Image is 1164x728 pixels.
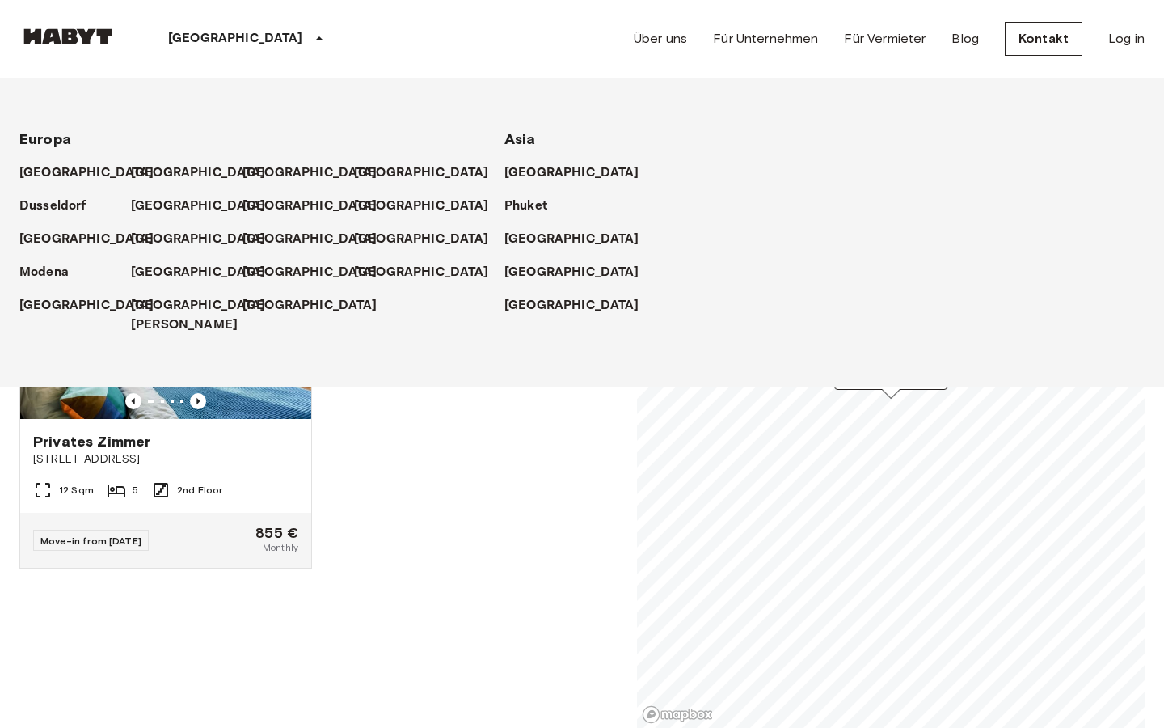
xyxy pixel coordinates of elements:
[242,230,394,249] a: [GEOGRAPHIC_DATA]
[504,230,656,249] a: [GEOGRAPHIC_DATA]
[263,540,298,555] span: Monthly
[59,483,94,497] span: 12 Sqm
[131,163,266,183] p: [GEOGRAPHIC_DATA]
[255,526,298,540] span: 855 €
[19,230,171,249] a: [GEOGRAPHIC_DATA]
[504,197,563,216] a: Phuket
[19,224,312,569] a: Marketing picture of unit DE-07-006-001-05HFPrevious imagePrevious imagePrivates Zimmer[STREET_AD...
[354,230,489,249] p: [GEOGRAPHIC_DATA]
[504,130,536,148] span: Asia
[504,296,639,315] p: [GEOGRAPHIC_DATA]
[133,483,138,497] span: 5
[242,163,377,183] p: [GEOGRAPHIC_DATA]
[242,163,394,183] a: [GEOGRAPHIC_DATA]
[504,163,656,183] a: [GEOGRAPHIC_DATA]
[19,163,171,183] a: [GEOGRAPHIC_DATA]
[190,393,206,409] button: Previous image
[354,263,489,282] p: [GEOGRAPHIC_DATA]
[242,230,377,249] p: [GEOGRAPHIC_DATA]
[504,197,547,216] p: Phuket
[131,296,266,335] p: [GEOGRAPHIC_DATA][PERSON_NAME]
[19,197,103,216] a: Dusseldorf
[354,197,489,216] p: [GEOGRAPHIC_DATA]
[713,29,818,49] a: Für Unternehmen
[19,263,69,282] p: Modena
[131,163,282,183] a: [GEOGRAPHIC_DATA]
[242,296,377,315] p: [GEOGRAPHIC_DATA]
[40,535,141,547] span: Move-in from [DATE]
[131,230,266,249] p: [GEOGRAPHIC_DATA]
[131,197,266,216] p: [GEOGRAPHIC_DATA]
[168,29,303,49] p: [GEOGRAPHIC_DATA]
[504,263,639,282] p: [GEOGRAPHIC_DATA]
[242,197,377,216] p: [GEOGRAPHIC_DATA]
[354,197,505,216] a: [GEOGRAPHIC_DATA]
[642,705,713,724] a: Mapbox logo
[33,432,150,451] span: Privates Zimmer
[19,296,154,315] p: [GEOGRAPHIC_DATA]
[242,296,394,315] a: [GEOGRAPHIC_DATA]
[177,483,222,497] span: 2nd Floor
[19,296,171,315] a: [GEOGRAPHIC_DATA]
[19,28,116,44] img: Habyt
[844,29,926,49] a: Für Vermieter
[1108,29,1145,49] a: Log in
[1005,22,1082,56] a: Kontakt
[131,230,282,249] a: [GEOGRAPHIC_DATA]
[242,263,394,282] a: [GEOGRAPHIC_DATA]
[19,263,85,282] a: Modena
[131,296,282,335] a: [GEOGRAPHIC_DATA][PERSON_NAME]
[951,29,979,49] a: Blog
[504,263,656,282] a: [GEOGRAPHIC_DATA]
[19,230,154,249] p: [GEOGRAPHIC_DATA]
[354,230,505,249] a: [GEOGRAPHIC_DATA]
[131,197,282,216] a: [GEOGRAPHIC_DATA]
[131,263,266,282] p: [GEOGRAPHIC_DATA]
[19,197,86,216] p: Dusseldorf
[504,163,639,183] p: [GEOGRAPHIC_DATA]
[354,163,489,183] p: [GEOGRAPHIC_DATA]
[242,197,394,216] a: [GEOGRAPHIC_DATA]
[33,451,298,468] span: [STREET_ADDRESS]
[242,263,377,282] p: [GEOGRAPHIC_DATA]
[125,393,141,409] button: Previous image
[634,29,687,49] a: Über uns
[354,263,505,282] a: [GEOGRAPHIC_DATA]
[19,130,71,148] span: Europa
[131,263,282,282] a: [GEOGRAPHIC_DATA]
[504,230,639,249] p: [GEOGRAPHIC_DATA]
[19,163,154,183] p: [GEOGRAPHIC_DATA]
[354,163,505,183] a: [GEOGRAPHIC_DATA]
[504,296,656,315] a: [GEOGRAPHIC_DATA]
